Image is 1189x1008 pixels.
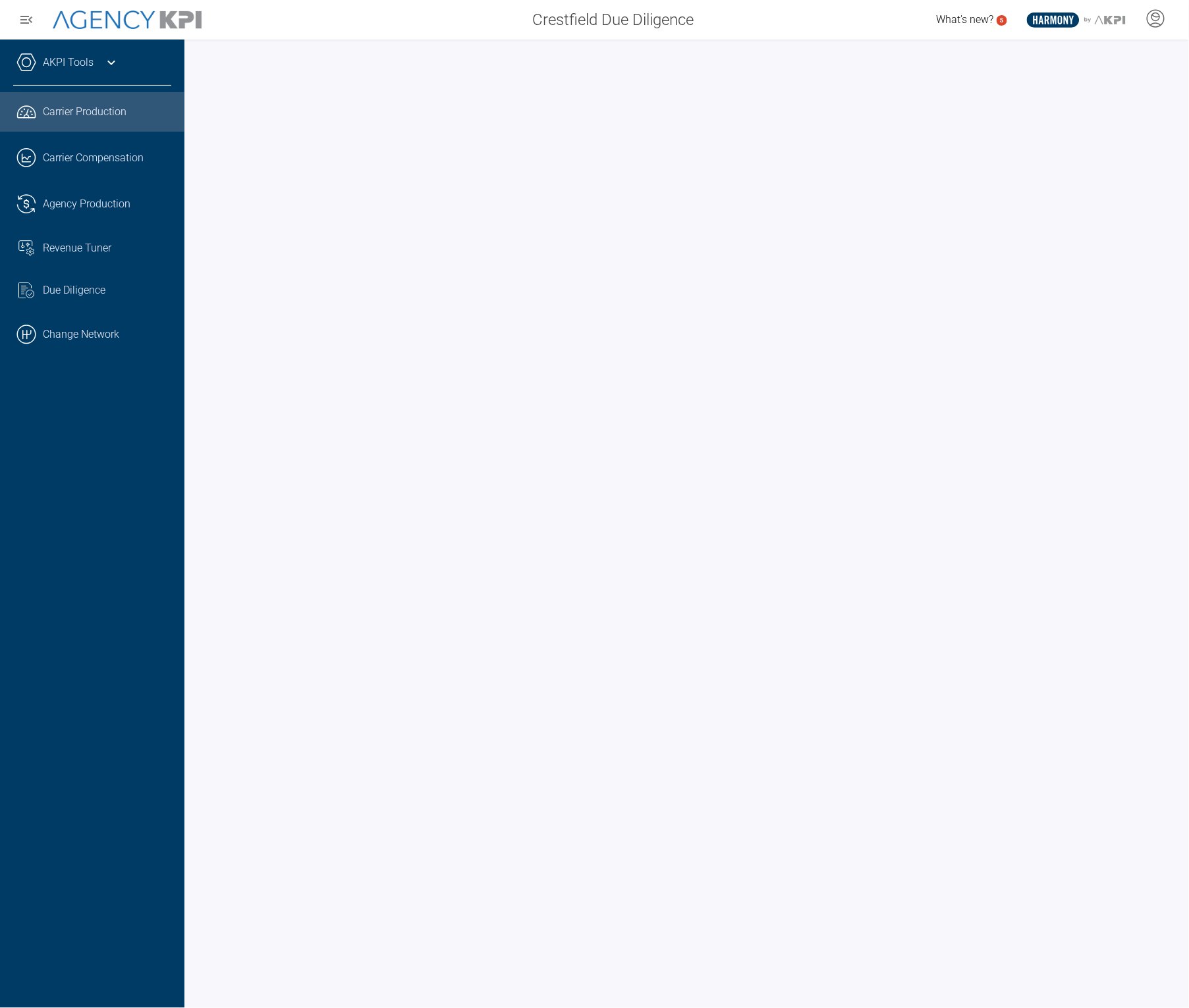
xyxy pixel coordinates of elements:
[1000,16,1004,24] text: 5
[43,282,105,298] span: Due Diligence
[532,8,694,32] span: Crestfield Due Diligence
[997,15,1007,26] a: 5
[43,104,126,120] span: Carrier Production
[936,13,993,26] span: What's new?
[53,11,202,29] img: AgencyKPI
[43,55,94,70] a: AKPI Tools
[43,240,111,256] span: Revenue Tuner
